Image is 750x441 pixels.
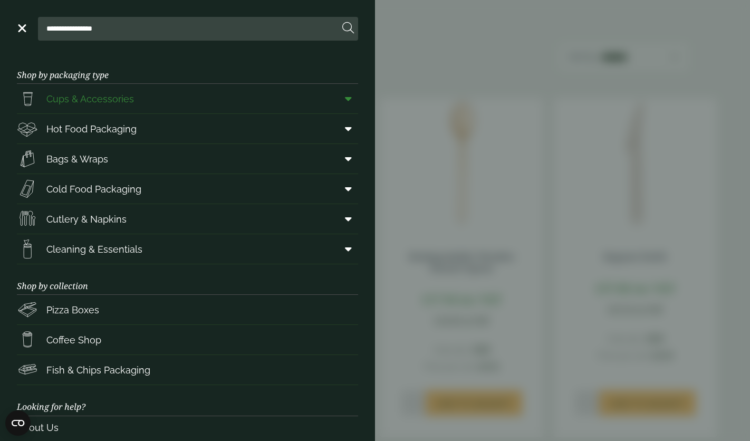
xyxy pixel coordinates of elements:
span: Cups & Accessories [46,92,134,106]
span: Cleaning & Essentials [46,242,142,256]
h3: Shop by collection [17,264,358,295]
img: Pizza_boxes.svg [17,299,38,320]
a: Coffee Shop [17,325,358,354]
span: Cutlery & Napkins [46,212,127,226]
a: Cold Food Packaging [17,174,358,204]
h3: Shop by packaging type [17,53,358,84]
img: Deli_box.svg [17,118,38,139]
span: Fish & Chips Packaging [46,363,150,377]
a: Pizza Boxes [17,295,358,324]
img: open-wipe.svg [17,238,38,260]
img: FishNchip_box.svg [17,359,38,380]
img: HotDrink_paperCup.svg [17,329,38,350]
a: Fish & Chips Packaging [17,355,358,385]
img: Sandwich_box.svg [17,178,38,199]
span: Bags & Wraps [46,152,108,166]
a: Bags & Wraps [17,144,358,174]
span: Pizza Boxes [46,303,99,317]
span: Hot Food Packaging [46,122,137,136]
span: Cold Food Packaging [46,182,141,196]
a: Cleaning & Essentials [17,234,358,264]
span: Coffee Shop [46,333,101,347]
a: Hot Food Packaging [17,114,358,143]
img: Paper_carriers.svg [17,148,38,169]
a: About Us [17,416,358,439]
h3: Looking for help? [17,385,358,416]
img: PintNhalf_cup.svg [17,88,38,109]
a: Cups & Accessories [17,84,358,113]
img: Cutlery.svg [17,208,38,229]
button: Open CMP widget [5,410,31,436]
a: Cutlery & Napkins [17,204,358,234]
